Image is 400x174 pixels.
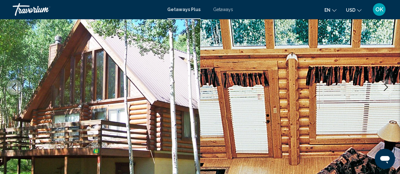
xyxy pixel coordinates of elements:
[371,3,387,16] button: User Menu
[324,8,330,13] span: en
[346,8,355,13] span: USD
[6,79,22,95] button: Previous image
[378,79,394,95] button: Next image
[13,3,161,16] a: Travorium
[375,149,395,169] iframe: Button to launch messaging window
[346,5,361,15] button: Change currency
[213,7,233,12] a: Getaways
[375,6,383,13] span: OK
[324,5,336,15] button: Change language
[167,7,200,12] a: Getaways Plus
